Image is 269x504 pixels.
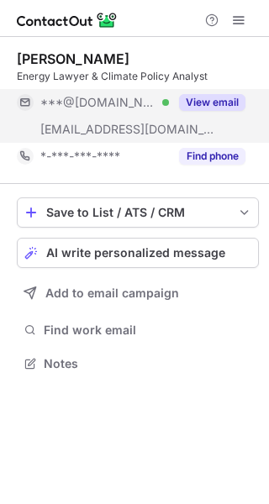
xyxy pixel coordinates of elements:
[17,318,259,342] button: Find work email
[179,148,245,165] button: Reveal Button
[44,356,252,371] span: Notes
[17,278,259,308] button: Add to email campaign
[17,352,259,375] button: Notes
[40,122,215,137] span: [EMAIL_ADDRESS][DOMAIN_NAME]
[17,197,259,228] button: save-profile-one-click
[179,94,245,111] button: Reveal Button
[45,286,179,300] span: Add to email campaign
[17,238,259,268] button: AI write personalized message
[46,206,229,219] div: Save to List / ATS / CRM
[17,10,118,30] img: ContactOut v5.3.10
[17,50,129,67] div: [PERSON_NAME]
[17,69,259,84] div: Energy Lawyer & Climate Policy Analyst
[44,323,252,338] span: Find work email
[46,246,225,260] span: AI write personalized message
[40,95,156,110] span: ***@[DOMAIN_NAME]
